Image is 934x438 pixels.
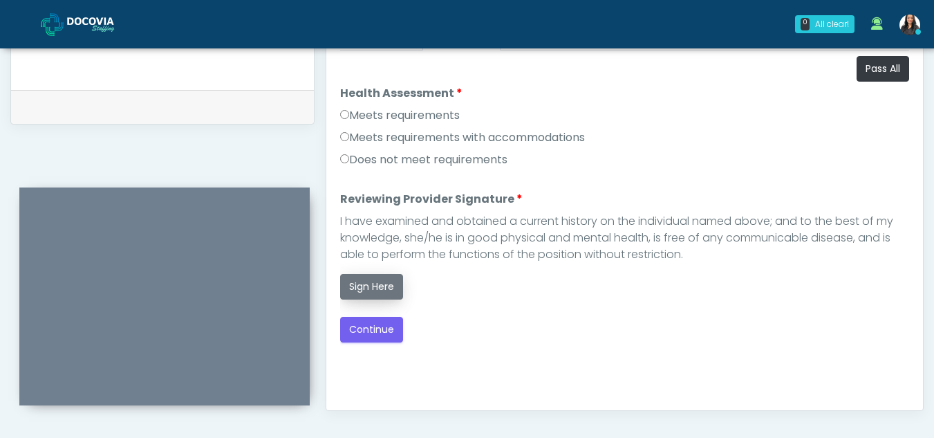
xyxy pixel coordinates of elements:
[340,152,507,168] label: Does not meet requirements
[340,191,523,208] label: Reviewing Provider Signature
[340,132,349,141] input: Meets requirements with accommodations
[899,15,920,35] img: Viral Patel
[340,317,403,343] button: Continue
[41,1,136,46] a: Docovia
[67,17,136,31] img: Docovia
[340,85,463,102] label: Health Assessment
[801,18,810,30] div: 0
[787,10,863,39] a: 0 All clear!
[340,129,585,146] label: Meets requirements with accommodations
[41,13,64,36] img: Docovia
[815,18,849,30] div: All clear!
[11,6,53,47] button: Open LiveChat chat widget
[340,154,349,163] input: Does not meet requirements
[340,107,460,124] label: Meets requirements
[340,274,403,300] button: Sign Here
[340,213,909,263] div: I have examined and obtained a current history on the individual named above; and to the best of ...
[19,204,310,405] iframe: To enrich screen reader interactions, please activate Accessibility in Grammarly extension settings
[857,56,909,82] button: Pass All
[340,110,349,119] input: Meets requirements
